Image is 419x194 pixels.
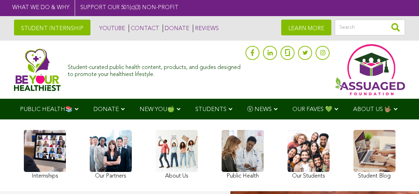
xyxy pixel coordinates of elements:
[281,20,331,35] a: LEARN MORE
[10,99,410,119] div: Navigation Menu
[353,106,392,112] span: ABOUT US 🤟🏽
[20,106,73,112] span: PUBLIC HEALTH📚
[285,49,290,56] img: glassdoor
[129,25,159,32] a: CONTACT
[292,106,332,112] span: OUR FAVES 💚
[247,106,272,112] span: Ⓥ NEWS
[140,106,175,112] span: NEW YOU🍏
[68,61,242,78] div: Student-curated public health content, products, and guides designed to promote your healthiest l...
[384,160,419,194] iframe: Chat Widget
[193,25,219,32] a: REVIEWS
[14,48,61,91] img: Assuaged
[335,44,405,95] img: Assuaged App
[163,25,189,32] a: DONATE
[335,20,405,35] input: Search
[195,106,227,112] span: STUDENTS
[97,25,125,32] a: YOUTUBE
[93,106,119,112] span: DONATE
[14,20,90,35] a: STUDENT INTERNSHIP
